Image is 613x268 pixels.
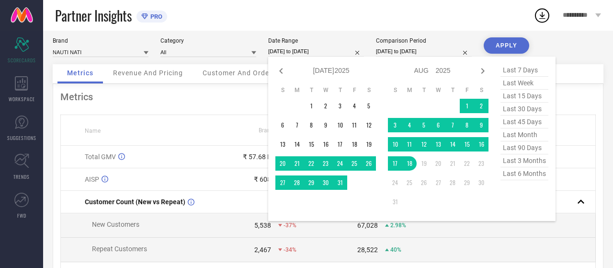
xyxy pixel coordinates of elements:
span: Customer And Orders [203,69,276,77]
th: Wednesday [431,86,445,94]
th: Thursday [333,86,347,94]
div: Comparison Period [376,37,472,44]
th: Friday [460,86,474,94]
td: Thu Aug 21 2025 [445,156,460,171]
td: Fri Aug 22 2025 [460,156,474,171]
td: Tue Jul 15 2025 [304,137,318,151]
td: Wed Jul 30 2025 [318,175,333,190]
td: Tue Aug 19 2025 [417,156,431,171]
td: Sun Aug 17 2025 [388,156,402,171]
span: SUGGESTIONS [7,134,36,141]
th: Friday [347,86,362,94]
input: Select comparison period [376,47,472,57]
span: last 45 days [500,116,548,128]
span: Metrics [67,69,93,77]
div: 2,467 [254,246,271,254]
td: Thu Jul 24 2025 [333,156,347,171]
td: Fri Jul 25 2025 [347,156,362,171]
td: Mon Jul 07 2025 [290,118,304,132]
td: Sat Aug 02 2025 [474,99,488,113]
td: Tue Jul 01 2025 [304,99,318,113]
td: Mon Aug 18 2025 [402,156,417,171]
span: SCORECARDS [8,57,36,64]
td: Mon Jul 21 2025 [290,156,304,171]
div: Previous month [275,65,287,77]
td: Wed Aug 20 2025 [431,156,445,171]
td: Tue Aug 26 2025 [417,175,431,190]
span: -37% [284,222,296,229]
td: Sat Jul 12 2025 [362,118,376,132]
td: Sat Aug 16 2025 [474,137,488,151]
td: Tue Jul 08 2025 [304,118,318,132]
td: Sun Aug 31 2025 [388,195,402,209]
div: Category [160,37,256,44]
td: Sun Jul 27 2025 [275,175,290,190]
td: Mon Aug 11 2025 [402,137,417,151]
span: Name [85,128,101,134]
td: Mon Jul 14 2025 [290,137,304,151]
span: last week [500,77,548,90]
span: TRENDS [13,173,30,180]
td: Tue Aug 12 2025 [417,137,431,151]
span: Repeat Customers [92,245,147,253]
td: Thu Aug 14 2025 [445,137,460,151]
td: Wed Aug 27 2025 [431,175,445,190]
span: last 3 months [500,154,548,167]
span: last 90 days [500,141,548,154]
td: Thu Aug 07 2025 [445,118,460,132]
th: Wednesday [318,86,333,94]
span: last 6 months [500,167,548,180]
td: Fri Aug 15 2025 [460,137,474,151]
div: Metrics [60,91,596,103]
span: New Customers [92,221,139,228]
td: Sat Jul 05 2025 [362,99,376,113]
td: Sat Aug 30 2025 [474,175,488,190]
td: Sat Aug 09 2025 [474,118,488,132]
span: Total GMV [85,153,116,161]
span: 40% [390,246,401,253]
span: Customer Count (New vs Repeat) [85,198,185,206]
td: Fri Jul 18 2025 [347,137,362,151]
div: ₹ 57.68 L [243,153,271,161]
span: Revenue And Pricing [113,69,183,77]
th: Sunday [388,86,402,94]
span: 2.98% [390,222,406,229]
button: APPLY [484,37,529,54]
th: Sunday [275,86,290,94]
td: Thu Jul 31 2025 [333,175,347,190]
span: last 7 days [500,64,548,77]
td: Wed Jul 23 2025 [318,156,333,171]
th: Monday [290,86,304,94]
th: Thursday [445,86,460,94]
div: Date Range [268,37,364,44]
td: Tue Jul 29 2025 [304,175,318,190]
td: Wed Aug 13 2025 [431,137,445,151]
span: -34% [284,246,296,253]
th: Tuesday [417,86,431,94]
span: AISP [85,175,99,183]
input: Select date range [268,47,364,57]
th: Tuesday [304,86,318,94]
span: WORKSPACE [9,95,35,103]
td: Mon Aug 04 2025 [402,118,417,132]
td: Tue Jul 22 2025 [304,156,318,171]
span: Partner Insights [55,6,132,25]
td: Wed Jul 16 2025 [318,137,333,151]
td: Sun Aug 24 2025 [388,175,402,190]
div: Open download list [534,7,551,24]
span: last 30 days [500,103,548,116]
td: Sun Aug 03 2025 [388,118,402,132]
div: 67,028 [357,221,378,229]
td: Wed Jul 02 2025 [318,99,333,113]
span: Brand Value [259,127,290,134]
td: Fri Jul 04 2025 [347,99,362,113]
td: Thu Jul 10 2025 [333,118,347,132]
td: Fri Aug 29 2025 [460,175,474,190]
div: 28,522 [357,246,378,254]
span: last month [500,128,548,141]
div: 5,538 [254,221,271,229]
div: ₹ 608 [254,175,271,183]
td: Sat Jul 26 2025 [362,156,376,171]
td: Tue Aug 05 2025 [417,118,431,132]
th: Saturday [362,86,376,94]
